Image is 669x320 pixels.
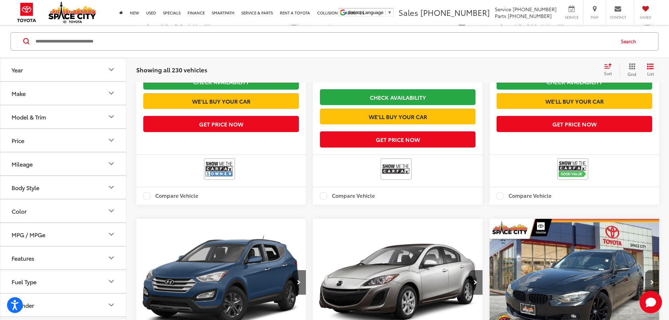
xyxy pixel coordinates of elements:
[320,192,375,200] label: Compare Vehicle
[143,116,299,132] button: Get Price Now
[136,65,207,73] span: Showing all 230 vehicles
[385,10,386,15] span: ​
[497,116,652,132] button: Get Price Now
[559,160,587,178] img: View CARFAX report
[0,81,127,104] button: MakeMake
[642,63,659,77] button: List View
[0,129,127,151] button: PricePrice
[12,301,34,308] div: Cylinder
[107,183,116,191] div: Body Style
[107,301,116,309] div: Cylinder
[495,12,506,19] span: Parts
[497,192,552,200] label: Compare Vehicle
[382,160,410,178] img: View CARFAX report
[12,90,26,96] div: Make
[0,199,127,222] button: ColorColor
[640,291,662,313] button: Toggle Chat Window
[399,7,418,18] span: Sales
[107,136,116,144] div: Price
[292,270,306,295] button: Next image
[564,15,579,20] span: Service
[0,223,127,246] button: MPG / MPGeMPG / MPGe
[143,192,198,200] label: Compare Vehicle
[647,70,654,76] span: List
[12,207,27,214] div: Color
[0,270,127,293] button: Fuel TypeFuel Type
[107,254,116,262] div: Features
[645,270,659,295] button: Next image
[348,10,392,15] a: Select Language​
[12,66,23,73] div: Year
[107,277,116,286] div: Fuel Type
[0,58,127,81] button: YearYear
[143,93,299,109] a: We'll Buy Your Car
[497,93,652,109] a: We'll Buy Your Car
[640,291,662,313] svg: Start Chat
[12,278,37,285] div: Fuel Type
[628,71,636,77] span: Grid
[619,63,642,77] button: Grid View
[12,113,46,120] div: Model & Trim
[320,89,475,105] a: Check Availability
[12,137,24,143] div: Price
[35,33,614,50] input: Search by Make, Model, or Keyword
[0,152,127,175] button: MileageMileage
[348,10,383,15] span: Select Language
[205,160,234,178] img: View CARFAX report
[0,176,127,198] button: Body StyleBody Style
[12,231,45,237] div: MPG / MPGe
[48,1,96,23] img: Space City Toyota
[107,207,116,215] div: Color
[587,15,602,20] span: Map
[601,63,619,77] button: Select sort value
[107,159,116,168] div: Mileage
[107,112,116,121] div: Model & Trim
[604,70,612,76] span: Sort
[614,32,646,50] button: Search
[12,160,33,167] div: Mileage
[320,109,475,124] a: We'll Buy Your Car
[320,131,475,147] button: Get Price Now
[107,65,116,74] div: Year
[107,89,116,97] div: Make
[0,293,127,316] button: CylinderCylinder
[610,15,626,20] span: Contact
[107,230,116,239] div: MPG / MPGe
[508,12,552,19] span: [PHONE_NUMBER]
[387,10,392,15] span: ▼
[495,6,511,13] span: Service
[0,246,127,269] button: FeaturesFeatures
[0,105,127,128] button: Model & TrimModel & Trim
[638,15,653,20] span: Saved
[513,6,557,13] span: [PHONE_NUMBER]
[420,7,490,18] span: [PHONE_NUMBER]
[12,254,34,261] div: Features
[468,270,483,295] button: Next image
[12,184,39,190] div: Body Style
